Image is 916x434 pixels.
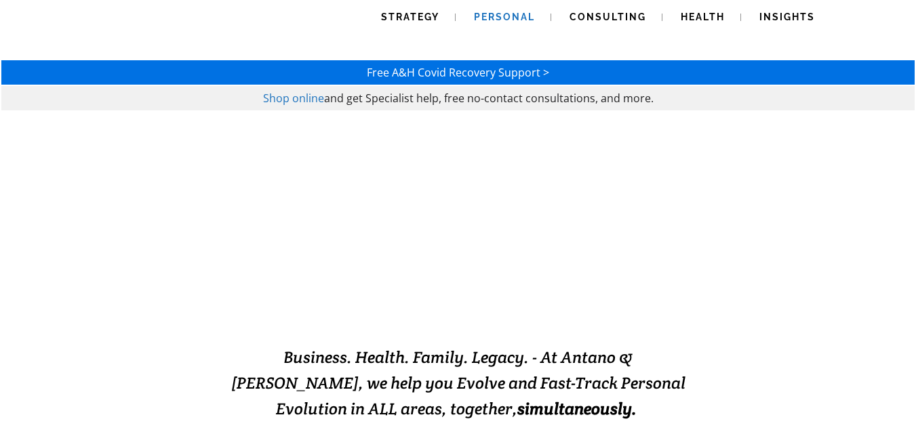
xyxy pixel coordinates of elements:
b: simultaneously. [517,398,637,419]
span: Consulting [570,12,646,22]
strong: EVOLVING [296,282,439,316]
span: Business. Health. Family. Legacy. - At Antano & [PERSON_NAME], we help you Evolve and Fast-Track ... [231,347,685,419]
a: Free A&H Covid Recovery Support > [367,65,549,80]
span: Insights [759,12,815,22]
a: Shop online [263,91,324,106]
span: and get Specialist help, free no-contact consultations, and more. [324,91,654,106]
span: Strategy [381,12,439,22]
span: Health [681,12,725,22]
span: Personal [474,12,535,22]
strong: EXCELLENCE [439,282,620,316]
